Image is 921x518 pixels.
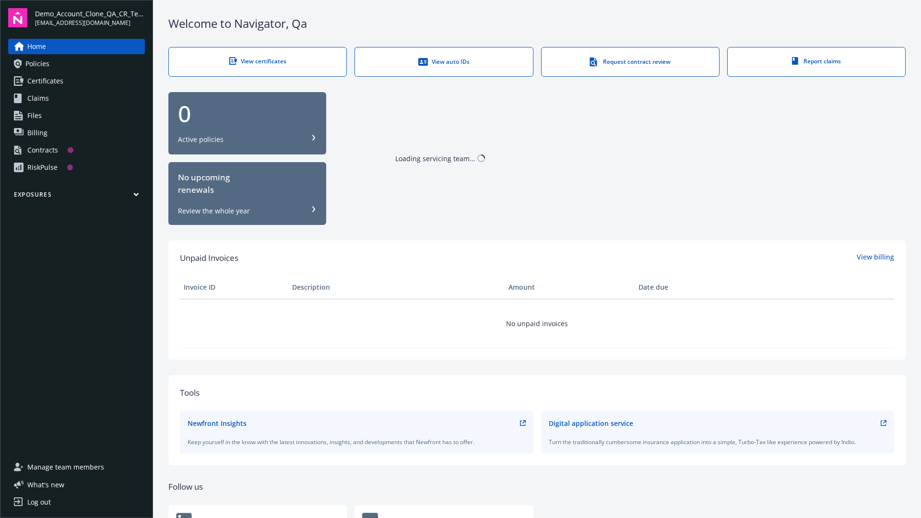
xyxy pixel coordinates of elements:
div: No upcoming renewals [178,171,317,197]
a: Contracts [8,142,145,158]
span: Demo_Account_Clone_QA_CR_Tests_Prospect [35,9,145,19]
button: Demo_Account_Clone_QA_CR_Tests_Prospect[EMAIL_ADDRESS][DOMAIN_NAME] [35,8,145,27]
a: Files [8,108,145,123]
button: Exposures [8,190,145,202]
a: Report claims [727,47,906,77]
a: View auto IDs [354,47,533,77]
div: Welcome to Navigator , Qa [168,15,906,32]
a: Billing [8,125,145,141]
div: View auto IDs [374,57,513,67]
div: Turn the traditionally cumbersome insurance application into a simple, Turbo-Tax like experience ... [549,438,887,446]
div: Follow us [168,481,906,493]
a: Request contract review [541,47,720,77]
div: RiskPulse [27,160,58,175]
td: No unpaid invoices [180,299,894,348]
div: Digital application service [549,418,633,428]
span: Home [27,39,46,54]
th: Invoice ID [180,276,288,299]
div: Tools [180,387,894,399]
a: View certificates [168,47,347,77]
a: Manage team members [8,459,145,475]
div: Newfront Insights [188,418,247,428]
div: Request contract review [561,57,700,67]
div: Loading servicing team... [395,153,475,164]
span: Manage team members [27,459,104,475]
div: Contracts [27,142,58,158]
div: Review the whole year [178,206,250,216]
button: What's new [8,480,80,490]
div: Keep yourself in the know with the latest innovations, insights, and developments that Newfront h... [188,438,526,446]
span: Unpaid Invoices [180,252,238,264]
a: RiskPulse [8,160,145,175]
a: Certificates [8,73,145,89]
button: 0Active policies [168,92,326,155]
span: Files [27,108,42,123]
th: Amount [505,276,635,299]
a: View billing [857,252,894,264]
span: What ' s new [27,480,64,490]
span: Claims [27,91,49,106]
th: Date due [635,276,743,299]
th: Description [288,276,505,299]
div: Active policies [178,135,224,144]
div: Log out [27,494,51,510]
div: 0 [178,102,317,125]
a: Claims [8,91,145,106]
a: Home [8,39,145,54]
span: Billing [27,125,47,141]
span: [EMAIL_ADDRESS][DOMAIN_NAME] [35,19,145,27]
div: Report claims [747,57,886,65]
div: View certificates [188,57,327,65]
a: Policies [8,56,145,71]
span: Policies [25,56,49,71]
img: navigator-logo.svg [8,8,27,27]
span: Certificates [27,73,63,89]
button: No upcomingrenewalsReview the whole year [168,162,326,225]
